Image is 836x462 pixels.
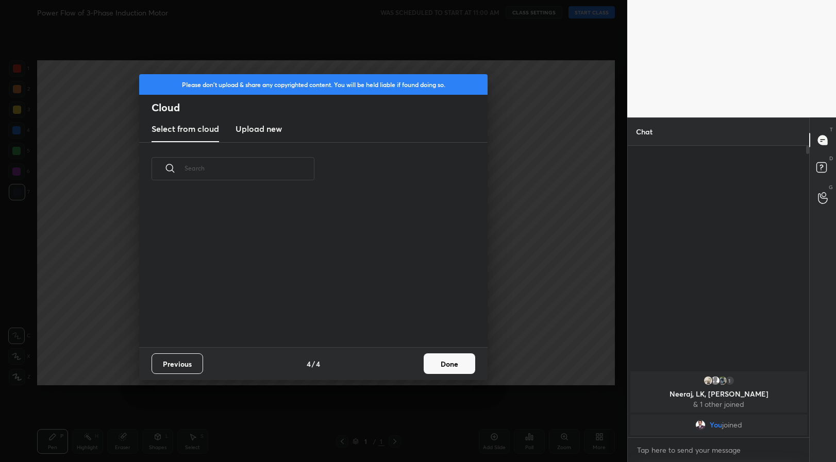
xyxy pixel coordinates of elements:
h4: 4 [316,358,320,369]
p: Neeraj, LK, [PERSON_NAME] [637,390,801,398]
h2: Cloud [152,101,488,114]
div: 1 [724,375,734,386]
h3: Select from cloud [152,123,219,135]
div: grid [628,369,810,437]
button: Previous [152,353,203,374]
div: grid [139,192,475,347]
img: 9081843af544456586c459531e725913.jpg [703,375,713,386]
span: You [710,421,722,429]
h3: Upload new [236,123,282,135]
p: G [829,183,833,191]
img: 346f0f38a6c4438db66fc738dbaec893.jpg [695,420,706,430]
input: Search [185,146,314,190]
h4: 4 [307,358,311,369]
img: default.png [710,375,720,386]
img: 1996a41c05a54933bfa64e97c9bd7d8b.jpg [717,375,727,386]
p: D [829,155,833,162]
h4: / [312,358,315,369]
div: Please don't upload & share any copyrighted content. You will be held liable if found doing so. [139,74,488,95]
span: joined [722,421,742,429]
button: Done [424,353,475,374]
p: & 1 other joined [637,400,801,408]
p: T [830,126,833,133]
p: Chat [628,118,661,145]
